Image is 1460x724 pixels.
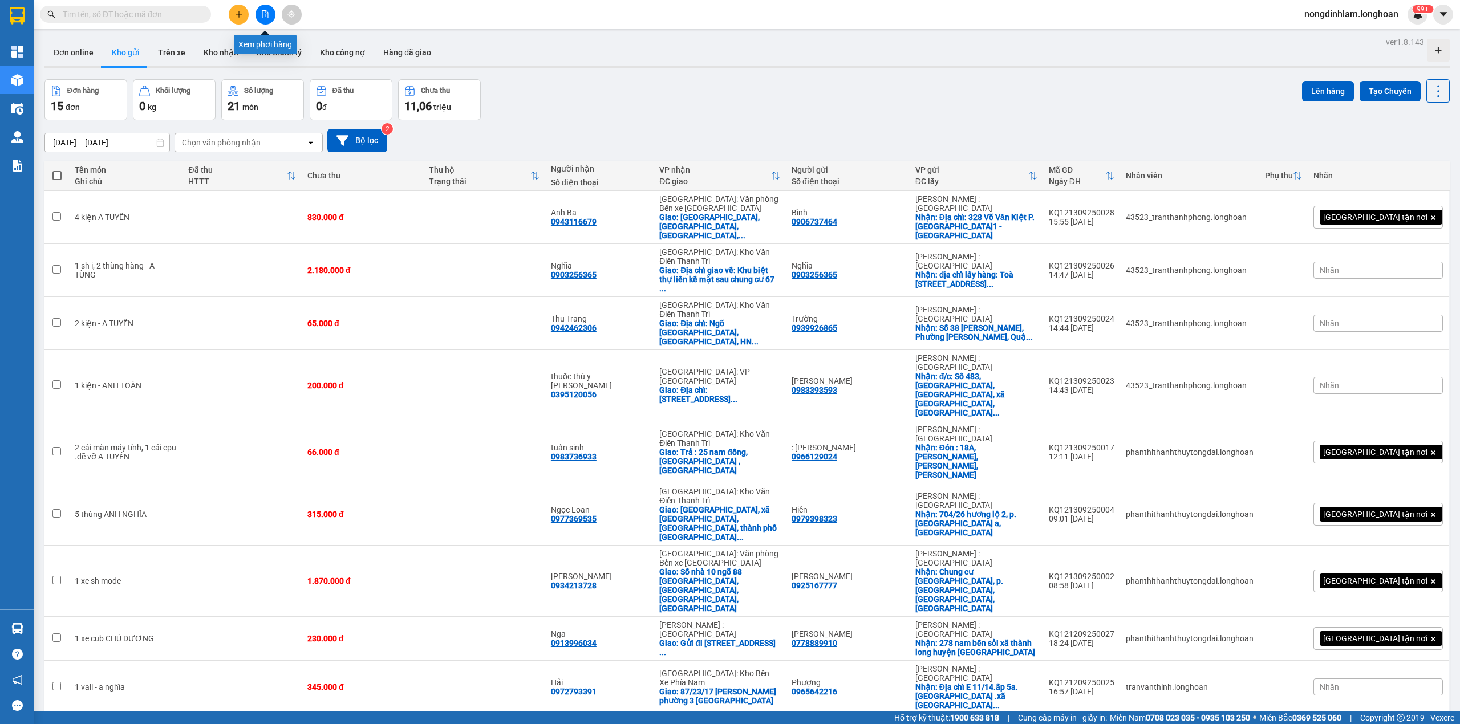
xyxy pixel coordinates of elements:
div: Phượng [792,678,904,687]
img: warehouse-icon [11,74,23,86]
div: KQ121309250024 [1049,314,1114,323]
div: Ngọc Loan [551,505,648,514]
span: 11,06 [404,99,432,113]
div: 0903256365 [792,270,837,279]
span: | [1008,711,1009,724]
button: aim [282,5,302,25]
div: Giao: Địa chỉ: Ngõ 180 Đê La Thành, phường Ô Chợ Dừa, HN (Đối diện toà GP Invest) [659,319,780,346]
div: 0943116679 [551,217,597,226]
span: Nhãn [1320,381,1339,390]
span: [GEOGRAPHIC_DATA] tận nơi [1323,447,1427,457]
span: message [12,700,23,711]
input: Tìm tên, số ĐT hoặc mã đơn [63,8,197,21]
div: [GEOGRAPHIC_DATA]: Kho Bến Xe Phía Nam [659,669,780,687]
span: đơn [66,103,80,112]
div: Nguyễn Trung Thành [792,376,904,385]
button: Tạo Chuyến [1360,81,1421,101]
div: Nghĩa [551,261,648,270]
div: Nhận: đ/c: Số 483, Đường Số 1, Trung Sơn, xã Suối Nghệ, Châu Đức [915,372,1037,417]
div: [PERSON_NAME] : [GEOGRAPHIC_DATA] [915,252,1037,270]
div: 2.180.000 đ [307,266,417,275]
span: ... [993,408,1000,417]
div: Nga [551,629,648,638]
div: KQ121309250017 [1049,443,1114,452]
div: Nhận: Chung cư Era Town, p. Phú Mỹ, quận 7, HCM [915,567,1037,613]
div: 4 kiện A TUYẾN [75,213,177,222]
div: [GEOGRAPHIC_DATA]: Văn phòng Bến xe [GEOGRAPHIC_DATA] [659,549,780,567]
div: : Minh tâm [792,443,904,452]
div: Người gửi [792,165,904,174]
button: Đơn hàng15đơn [44,79,127,120]
span: ⚪️ [1253,715,1256,720]
div: 0983736933 [551,452,597,461]
div: Phụ thu [1265,171,1293,180]
span: Nhãn [1320,682,1339,692]
div: 200.000 đ [307,381,417,390]
button: Trên xe [149,39,194,66]
span: ... [659,284,666,293]
span: triệu [433,103,451,112]
div: phanthithanhthuytongdai.longhoan [1126,510,1254,519]
span: ... [731,394,737,404]
div: 0778889910 [792,638,837,648]
span: question-circle [12,649,23,660]
div: 18:24 [DATE] [1049,638,1114,648]
button: Đã thu0đ [310,79,392,120]
div: VP nhận [659,165,771,174]
div: 0939926865 [792,323,837,332]
div: Giao: Số nhà 10 ngõ 88 Cầu Đất, An Biên, Lê Chân, Hải Phòng [659,567,780,613]
div: Thu Trang [551,314,648,323]
span: nongdinhlam.longhoan [1295,7,1408,21]
span: ... [737,532,744,542]
div: Dương Văn Minh [551,572,648,581]
div: 1 kiện - ANH TOÀN [75,381,177,390]
div: VP gửi [915,165,1028,174]
div: [PERSON_NAME] : [GEOGRAPHIC_DATA] [915,620,1037,638]
button: Hàng đã giao [374,39,440,66]
div: 1.870.000 đ [307,576,417,585]
div: [GEOGRAPHIC_DATA]: Kho Văn Điển Thanh Trì [659,429,780,448]
div: Thu hộ [429,165,530,174]
span: | [1350,711,1352,724]
th: Toggle SortBy [910,161,1043,191]
div: Đã thu [188,165,287,174]
div: Bình [792,208,904,217]
div: Giao: Trả : 25 nam đồng, đống đa , Hà Nội [659,448,780,475]
div: Nhận: địa chỉ lấy hàng: Toà SAV5, The Sun Avenue, An Phú, Thủ Đức, TPHCM. [915,270,1037,288]
div: Số điện thoại [792,177,904,186]
div: Chưa thu [307,171,417,180]
span: plus [235,10,243,18]
div: HTTT [188,177,287,186]
div: 0395120056 [551,390,597,399]
th: Toggle SortBy [182,161,302,191]
div: KQ121309250023 [1049,376,1114,385]
div: [GEOGRAPHIC_DATA]: Kho Văn Điển Thanh Trì [659,247,780,266]
span: 15 [51,99,63,113]
span: ... [752,337,759,346]
sup: 426 [1412,5,1433,13]
div: Giao: Địa chỉ giao về: Khu biệt thự liền kề mặt sau chung cư 671 Hoàng Hoa Thám, Ngọc Hà, Hà Nội [659,266,780,293]
div: Trạng thái [429,177,530,186]
div: 0942462306 [551,323,597,332]
div: 0965642216 [792,687,837,696]
strong: 0369 525 060 [1292,713,1341,722]
div: Giao: 87/23/17 nguyễn trung trực phường 3 tp đà lạt [659,687,780,705]
div: [PERSON_NAME] : [GEOGRAPHIC_DATA] [915,194,1037,213]
div: Chọn văn phòng nhận [182,137,261,148]
div: 2 kiện - A TUYẾN [75,319,177,328]
div: 0903256365 [551,270,597,279]
div: Hải [551,678,648,687]
div: 09:01 [DATE] [1049,514,1114,523]
button: caret-down [1433,5,1453,25]
th: Toggle SortBy [1043,161,1120,191]
div: KQ121309250002 [1049,572,1114,581]
span: ... [659,648,666,657]
button: Chưa thu11,06 triệu [398,79,481,120]
div: Giao: Gửi đi 273/22 đường tô hiến thành phường 13 quận 10 tphcm [659,638,780,657]
button: Lên hàng [1302,81,1354,101]
div: 1 xe cub CHÚ DƯƠNG [75,634,177,643]
div: 0979398323 [792,514,837,523]
div: 65.000 đ [307,319,417,328]
div: 230.000 đ [307,634,417,643]
div: [GEOGRAPHIC_DATA]: VP [GEOGRAPHIC_DATA] [659,367,780,385]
